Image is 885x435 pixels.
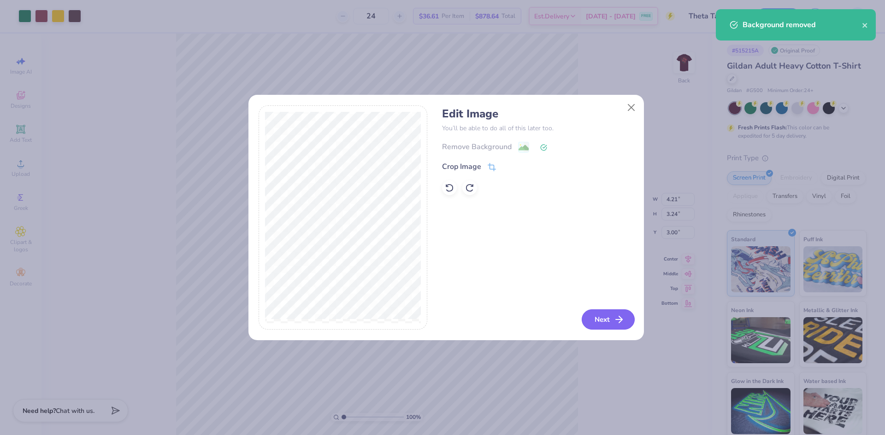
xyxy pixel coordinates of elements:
[442,123,633,133] p: You’ll be able to do all of this later too.
[582,309,635,330] button: Next
[442,161,481,172] div: Crop Image
[622,99,640,116] button: Close
[442,107,633,121] h4: Edit Image
[862,19,868,30] button: close
[743,19,862,30] div: Background removed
